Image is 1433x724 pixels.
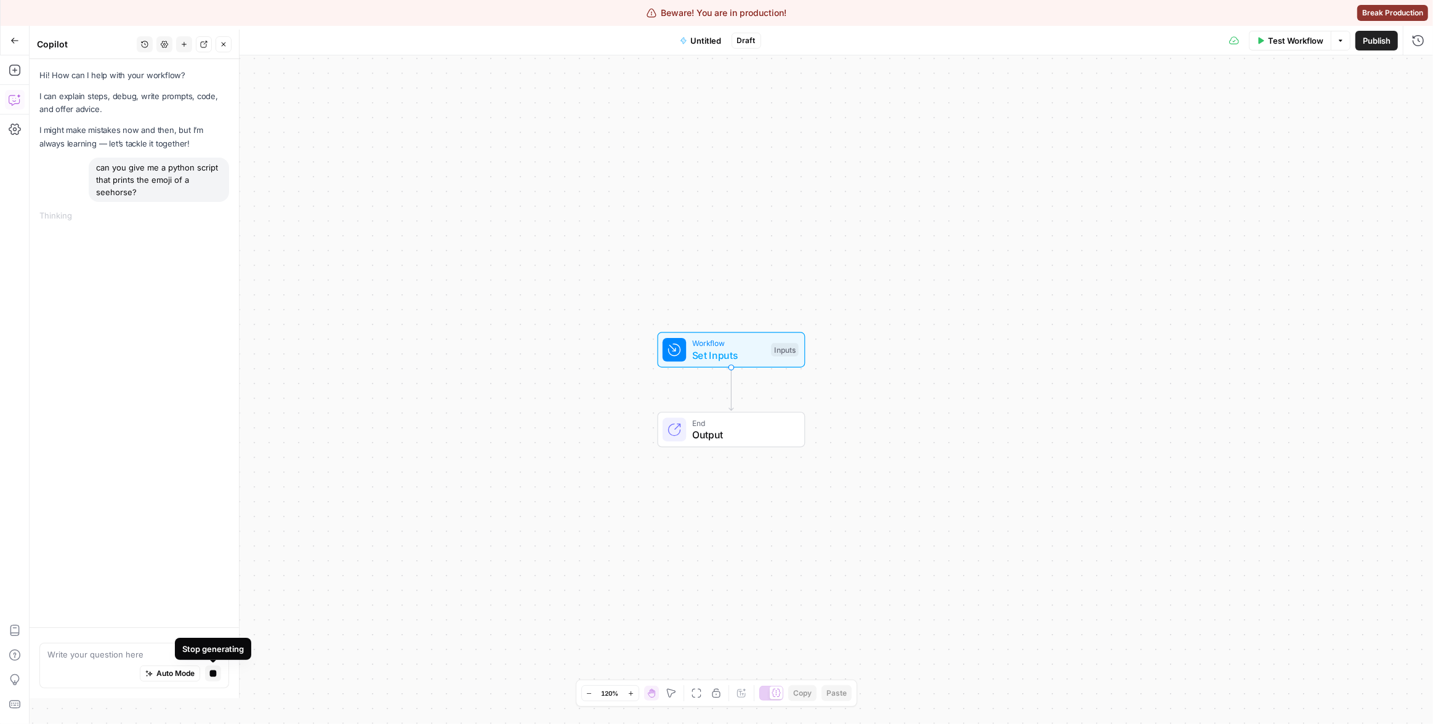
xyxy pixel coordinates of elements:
div: Beware! You are in production! [647,7,787,19]
span: Paste [826,688,847,699]
button: Paste [821,685,852,701]
span: End [692,417,793,428]
button: Untitled [672,31,729,50]
span: Publish [1363,34,1391,47]
div: EndOutput [617,412,846,448]
p: Hi! How can I help with your workflow? [39,69,229,82]
div: WorkflowSet InputsInputs [617,332,846,368]
div: Inputs [771,343,798,356]
span: Draft [737,35,756,46]
span: Untitled [691,34,722,47]
div: Thinking [39,209,229,222]
button: Publish [1355,31,1398,50]
button: Test Workflow [1249,31,1331,50]
span: 120% [602,688,619,698]
div: Stop generating [182,643,244,655]
p: I can explain steps, debug, write prompts, code, and offer advice. [39,90,229,116]
button: Auto Mode [140,666,200,682]
p: I might make mistakes now and then, but I’m always learning — let’s tackle it together! [39,124,229,150]
span: Break Production [1362,7,1423,18]
button: Copy [788,685,817,701]
span: Copy [793,688,812,699]
span: Output [692,427,793,442]
span: Auto Mode [156,668,195,679]
span: Test Workflow [1268,34,1323,47]
span: Set Inputs [692,348,765,363]
div: ... [72,209,79,222]
button: Break Production [1357,5,1428,21]
span: Workflow [692,337,765,349]
g: Edge from start to end [729,368,733,411]
div: Copilot [37,38,133,50]
div: can you give me a python script that prints the emoji of a seehorse? [89,158,229,202]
